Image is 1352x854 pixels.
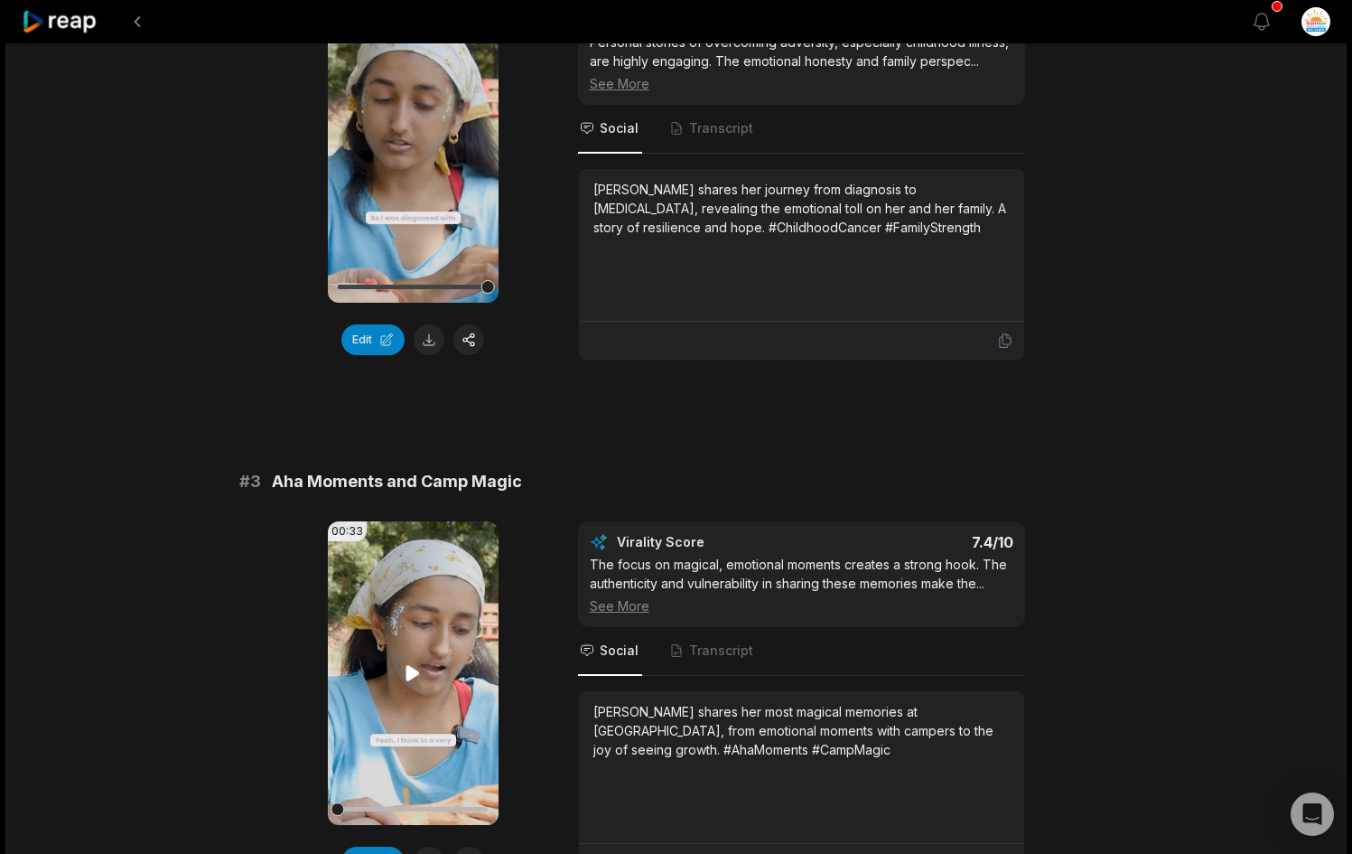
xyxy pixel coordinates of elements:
div: Open Intercom Messenger [1291,793,1334,836]
span: Transcript [689,642,753,660]
nav: Tabs [578,105,1025,154]
span: # 3 [239,469,261,494]
div: See More [590,596,1013,615]
div: [PERSON_NAME] shares her most magical memories at [GEOGRAPHIC_DATA], from emotional moments with ... [593,702,1010,759]
span: Social [600,642,639,660]
button: Edit [341,324,405,355]
div: [PERSON_NAME] shares her journey from diagnosis to [MEDICAL_DATA], revealing the emotional toll o... [593,180,1010,237]
span: Aha Moments and Camp Magic [272,469,522,494]
div: The focus on magical, emotional moments creates a strong hook. The authenticity and vulnerability... [590,555,1013,615]
div: Personal stories of overcoming adversity, especially childhood illness, are highly engaging. The ... [590,33,1013,93]
video: Your browser does not support mp4 format. [328,521,499,825]
span: Transcript [689,119,753,137]
div: See More [590,74,1013,93]
span: Social [600,119,639,137]
div: 7.4 /10 [819,533,1013,551]
nav: Tabs [578,627,1025,676]
div: Virality Score [617,533,811,551]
